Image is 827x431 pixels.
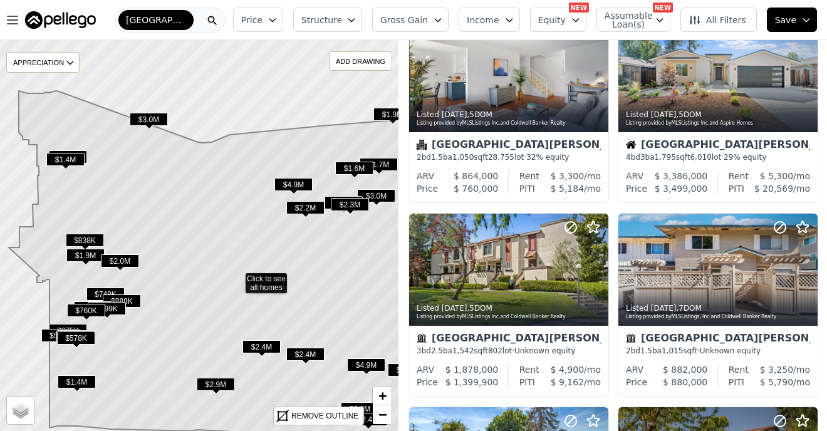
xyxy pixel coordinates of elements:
span: Equity [538,14,566,26]
div: REMOVE OUTLINE [291,410,358,422]
div: $2.4M [286,348,325,366]
div: ARV [417,363,434,376]
span: $748K [86,288,125,301]
a: Zoom in [373,387,392,405]
div: $875K [49,324,87,342]
span: $3.0M [130,113,168,126]
div: $598K [41,329,80,347]
span: $ 1,878,000 [445,365,499,375]
div: $2.7M [249,273,287,291]
div: /mo [744,182,810,195]
span: $2.9M [197,378,235,391]
span: $1.9M [373,108,412,121]
span: $838K [66,234,104,247]
div: $578K [57,331,95,350]
button: All Filters [680,8,757,32]
div: $4.9M [347,358,385,376]
span: $2.7M [249,273,287,286]
span: $ 1,399,900 [445,377,499,387]
a: Listed [DATE],5DOMListing provided byMLSListings Inc.and Coldwell Banker RealtyCondominium[GEOGRA... [408,19,608,203]
span: 6,010 [690,153,711,162]
span: $1.5M [49,150,87,164]
div: $1.7M [360,158,398,176]
span: $875K [49,324,87,337]
span: $1.6M [335,162,373,175]
span: [GEOGRAPHIC_DATA][PERSON_NAME] [126,14,186,26]
div: Rent [729,170,749,182]
img: Condominium [417,140,427,150]
div: [GEOGRAPHIC_DATA][PERSON_NAME] ([GEOGRAPHIC_DATA][PERSON_NAME]) [626,333,810,346]
div: [GEOGRAPHIC_DATA][PERSON_NAME] ([GEOGRAPHIC_DATA][PERSON_NAME]) [417,140,601,152]
div: $2.4M [242,340,281,358]
span: $2.4M [349,413,387,426]
div: $2.4M [349,413,387,431]
span: $ 9,162 [551,377,584,387]
span: Price [241,14,263,26]
span: Gross Gain [380,14,428,26]
span: − [378,407,387,422]
button: Income [459,8,520,32]
span: $598K [41,329,80,342]
a: Zoom out [373,405,392,424]
span: $ 5,790 [760,377,793,387]
div: Listing provided by MLSListings Inc. and Aspire Homes [626,120,811,127]
span: + [378,388,387,403]
div: $748K [86,288,125,306]
button: Gross Gain [372,8,449,32]
div: Listing provided by MLSListings Inc. and Coldwell Banker Realty [417,120,602,127]
a: Listed [DATE],5DOMListing provided byMLSListings Inc.and Aspire HomesHouse[GEOGRAPHIC_DATA][PERSO... [618,19,817,203]
div: $880K [74,301,112,319]
span: $1.4M [58,375,96,388]
div: Listing provided by MLSListings, Inc. and Coldwell Banker Realty [626,313,811,321]
span: $ 20,569 [754,184,793,194]
div: $3.2M [388,363,426,382]
div: ADD DRAWING [330,52,392,70]
img: Townhouse [626,333,636,343]
span: 802 [488,346,502,355]
span: $2.4M [286,348,325,361]
div: $799K [88,302,126,320]
div: [GEOGRAPHIC_DATA][PERSON_NAME] ([GEOGRAPHIC_DATA][PERSON_NAME]) [626,140,810,152]
span: $760K [67,304,105,317]
div: $3.3M [325,196,363,214]
span: 28,755 [488,153,514,162]
div: $888K [103,294,141,313]
div: Listed , 5 DOM [417,110,602,120]
div: $1.4M [58,375,96,393]
span: $1.4M [46,153,85,166]
span: $3.3M [325,196,363,209]
div: 2 bd 1.5 ba sqft lot · 32% equity [417,152,601,162]
div: 3 bd 2.5 ba sqft lot · Unknown equity [417,346,601,356]
img: House [626,140,636,150]
div: $3.0M [341,402,379,420]
div: /mo [535,182,601,195]
div: Price [626,376,647,388]
span: $799K [88,302,126,315]
div: Price [417,182,438,195]
button: Price [233,8,283,32]
div: Listing provided by MLSListings Inc. and Coldwell Banker Realty [417,313,602,321]
span: $ 882,000 [663,365,707,375]
time: 2025-08-08 08:00 [442,110,467,119]
div: /mo [535,376,601,388]
span: Save [775,14,796,26]
span: $4.9M [274,178,313,191]
div: [GEOGRAPHIC_DATA][PERSON_NAME] ([GEOGRAPHIC_DATA][PERSON_NAME]) [417,333,601,346]
div: $2.9M [197,378,235,396]
button: Save [767,8,817,32]
span: $3.0M [357,189,395,202]
div: Rent [519,170,539,182]
img: Pellego [25,11,96,29]
span: $ 4,900 [551,365,584,375]
span: All Filters [689,14,746,26]
div: ARV [417,170,434,182]
div: /mo [749,170,810,182]
div: $2.3M [331,198,369,216]
div: APPRECIATION [6,52,80,73]
span: Assumable Loan(s) [605,11,645,29]
span: $ 5,300 [760,171,793,181]
div: $4.9M [274,178,313,196]
div: $2.0M [101,254,139,273]
div: $1.9M [373,108,412,126]
span: $899K [56,330,95,343]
